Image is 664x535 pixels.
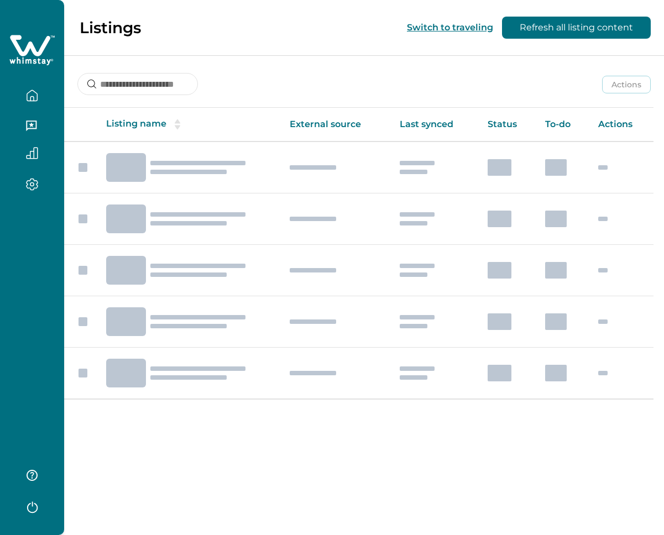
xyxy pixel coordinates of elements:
button: sorting [166,119,189,130]
button: Refresh all listing content [502,17,651,39]
th: To-do [536,108,589,141]
button: Switch to traveling [407,22,493,33]
th: Status [479,108,537,141]
th: Actions [589,108,653,141]
button: Actions [602,76,651,93]
p: Listings [80,18,141,37]
th: External source [281,108,390,141]
th: Last synced [391,108,479,141]
th: Listing name [97,108,281,141]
